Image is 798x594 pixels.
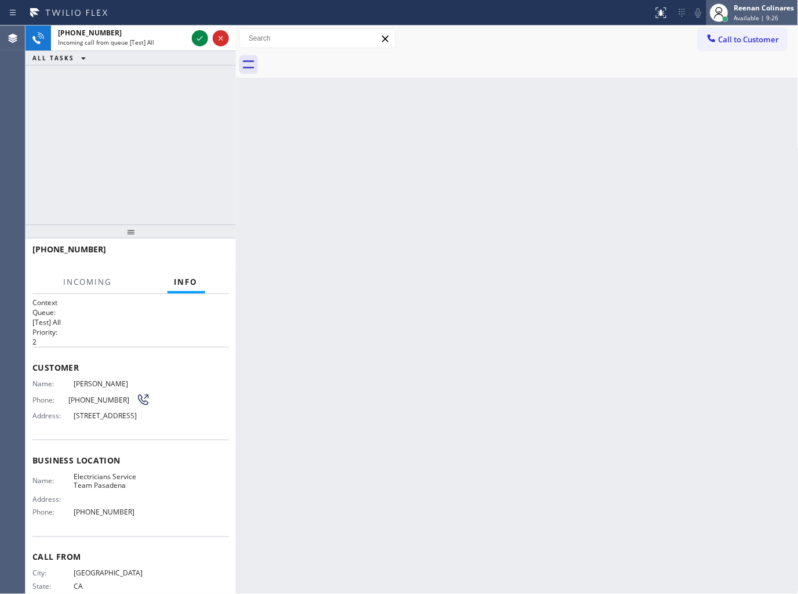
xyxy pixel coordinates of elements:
button: Incoming [57,271,119,294]
h2: Priority: [32,327,229,337]
span: Name: [32,476,74,485]
span: Call From [32,552,229,563]
div: Reenan Colinares [734,3,795,13]
span: Name: [32,379,74,388]
span: Business location [32,455,229,466]
span: Call to Customer [719,34,779,45]
button: Mute [690,5,706,21]
span: [PHONE_NUMBER] [68,396,136,404]
h2: Queue: [32,307,229,317]
span: ALL TASKS [32,54,74,62]
button: Info [167,271,205,294]
span: Available | 9:26 [734,14,779,22]
button: Reject [213,30,229,46]
button: ALL TASKS [25,51,97,65]
span: Electricians Service Team Pasadena [74,472,151,490]
span: Info [174,277,198,287]
span: [PHONE_NUMBER] [32,244,106,255]
span: Customer [32,362,229,373]
span: State: [32,582,74,591]
span: CA [74,582,151,591]
span: [STREET_ADDRESS] [74,411,151,420]
span: City: [32,569,74,578]
p: 2 [32,337,229,347]
input: Search [240,29,395,48]
button: Call to Customer [698,28,787,50]
button: Accept [192,30,208,46]
span: [PERSON_NAME] [74,379,151,388]
span: Phone: [32,396,68,404]
span: [GEOGRAPHIC_DATA] [74,569,151,578]
h1: Context [32,298,229,307]
span: Incoming [64,277,112,287]
span: Phone: [32,508,74,517]
span: Address: [32,411,74,420]
span: Incoming call from queue [Test] All [58,38,154,46]
p: [Test] All [32,317,229,327]
span: [PHONE_NUMBER] [58,28,122,38]
span: [PHONE_NUMBER] [74,508,151,517]
span: Address: [32,495,74,504]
